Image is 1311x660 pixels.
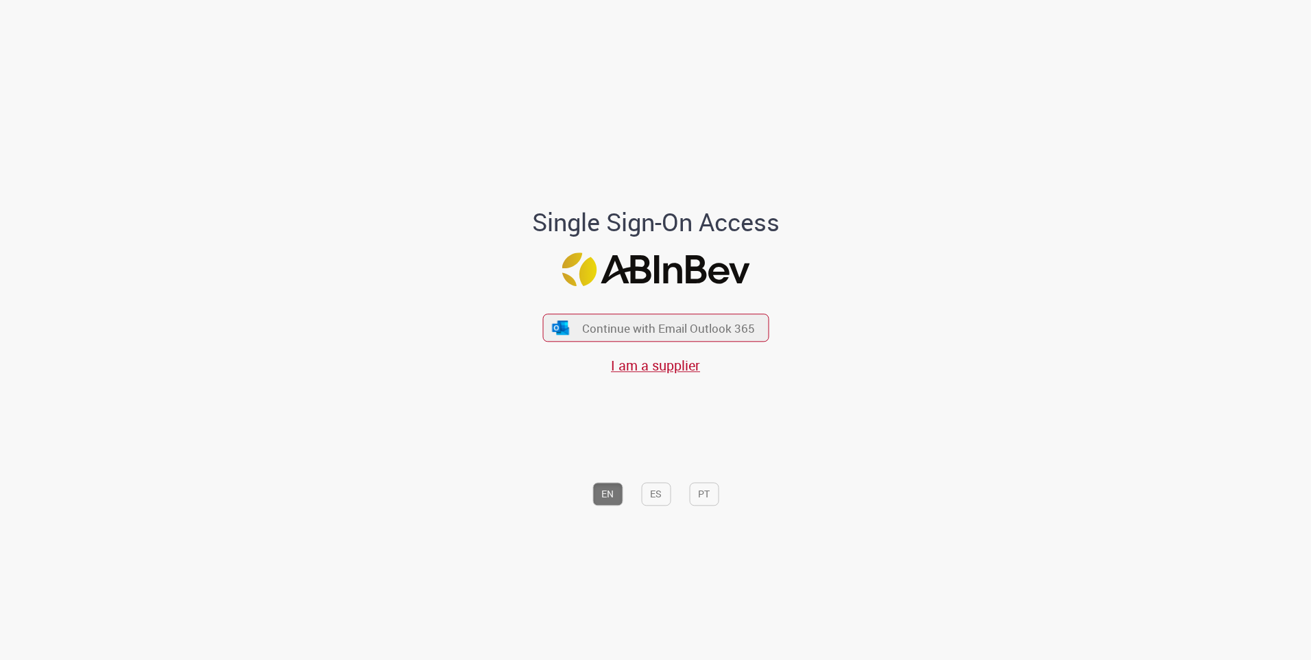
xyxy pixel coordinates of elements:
button: PT [689,482,719,506]
button: EN [592,482,623,506]
h1: Single Sign-On Access [466,209,846,237]
button: ícone Azure/Microsoft 360 Continue with Email Outlook 365 [542,314,769,342]
a: I am a supplier [611,357,700,375]
span: Continue with Email Outlook 365 [582,320,755,336]
img: ícone Azure/Microsoft 360 [551,320,570,335]
img: Logo ABInBev [562,252,749,286]
button: ES [641,482,671,506]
